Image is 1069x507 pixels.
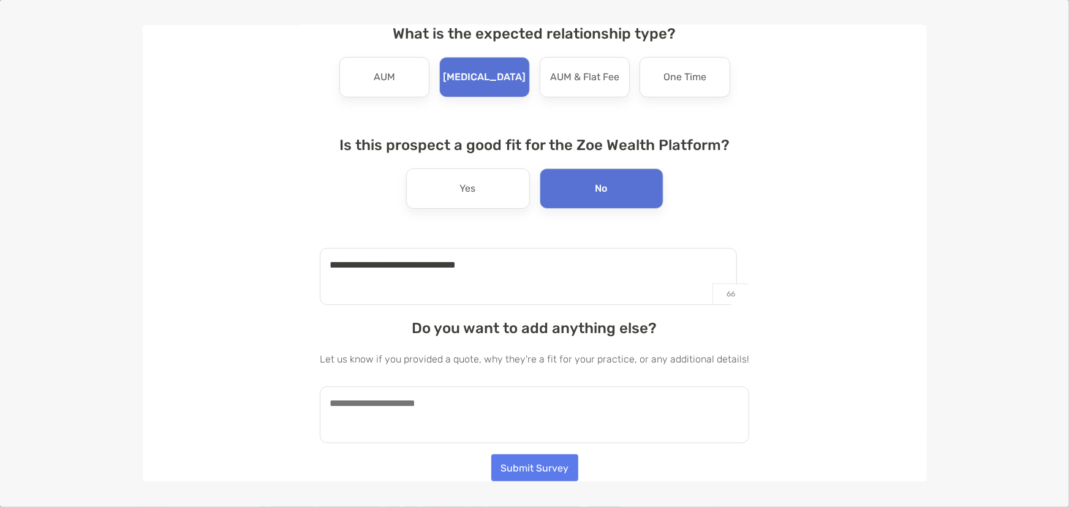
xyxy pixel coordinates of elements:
p: AUM [374,67,395,87]
p: Yes [460,179,476,198]
button: Submit Survey [491,454,578,481]
p: One Time [663,67,706,87]
p: Let us know if you provided a quote, why they're a fit for your practice, or any additional details! [320,351,749,367]
h4: Do you want to add anything else? [320,320,749,337]
p: AUM & Flat Fee [550,67,619,87]
p: [MEDICAL_DATA] [443,67,526,87]
p: No [595,179,608,198]
p: 66 [712,284,749,304]
h4: What is the expected relationship type? [320,25,749,42]
h4: Is this prospect a good fit for the Zoe Wealth Platform? [320,137,749,154]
